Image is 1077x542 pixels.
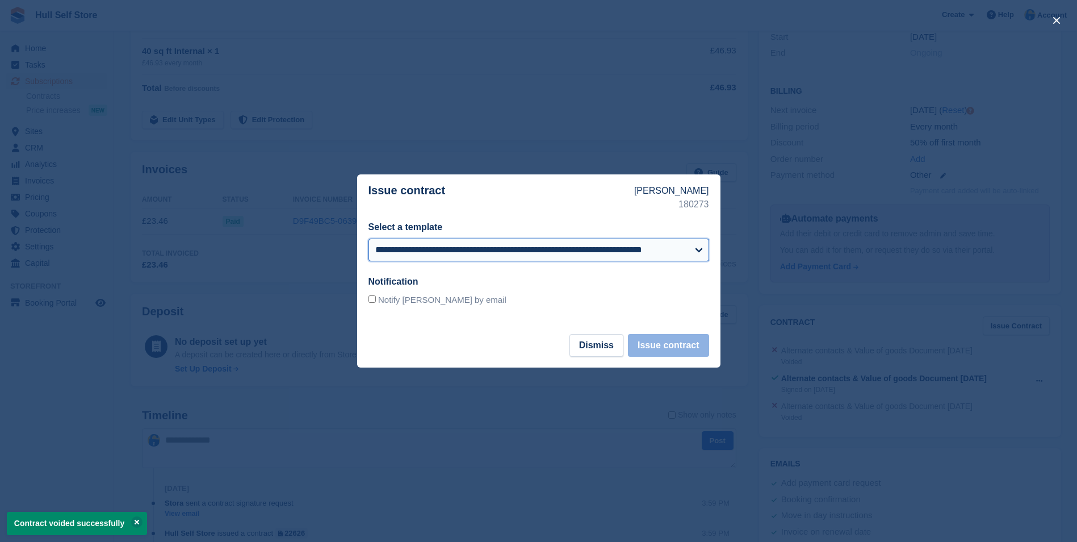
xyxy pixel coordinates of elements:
button: Issue contract [628,334,709,357]
label: Select a template [368,222,443,232]
button: Dismiss [569,334,623,357]
span: Notify [PERSON_NAME] by email [378,295,506,305]
p: Contract voided successfully [7,512,147,535]
p: 180273 [634,198,709,211]
label: Notification [368,277,418,286]
button: close [1047,11,1066,30]
p: [PERSON_NAME] [634,184,709,198]
p: Issue contract [368,184,634,211]
input: Notify [PERSON_NAME] by email [368,295,376,303]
